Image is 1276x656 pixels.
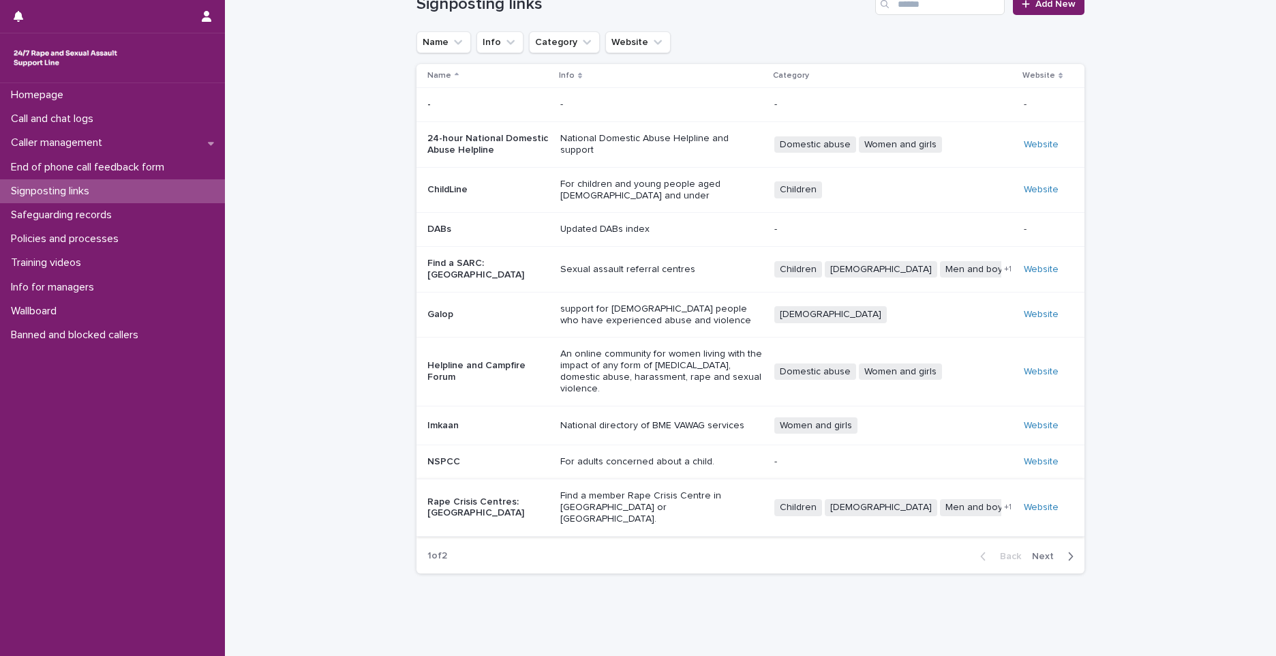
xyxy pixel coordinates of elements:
[1032,552,1062,561] span: Next
[5,281,105,294] p: Info for managers
[416,122,1084,168] tr: 24-hour National Domestic Abuse HelplineNational Domestic Abuse Helpline and supportDomestic abus...
[774,99,1013,110] p: -
[416,88,1084,122] tr: -----
[427,309,549,320] p: Galop
[1024,310,1059,319] a: Website
[416,445,1084,479] tr: NSPCCFor adults concerned about a child.-Website
[560,264,763,275] p: Sexual assault referral centres
[416,539,458,573] p: 1 of 2
[774,136,856,153] span: Domestic abuse
[1024,140,1059,149] a: Website
[1024,457,1059,466] a: Website
[1024,421,1059,430] a: Website
[774,224,1013,235] p: -
[940,261,1013,278] span: Men and boys
[5,136,113,149] p: Caller management
[773,68,809,83] p: Category
[427,133,549,156] p: 24-hour National Domestic Abuse Helpline
[427,420,549,432] p: Imkaan
[559,68,575,83] p: Info
[416,213,1084,247] tr: DABsUpdated DABs index---
[5,185,100,198] p: Signposting links
[825,261,937,278] span: [DEMOGRAPHIC_DATA]
[416,479,1084,536] tr: Rape Crisis Centres: [GEOGRAPHIC_DATA]Find a member Rape Crisis Centre in [GEOGRAPHIC_DATA] or [G...
[5,233,130,245] p: Policies and processes
[427,224,549,235] p: DABs
[560,490,763,524] p: Find a member Rape Crisis Centre in [GEOGRAPHIC_DATA] or [GEOGRAPHIC_DATA].
[605,31,671,53] button: Website
[427,496,549,520] p: Rape Crisis Centres: [GEOGRAPHIC_DATA]
[427,456,549,468] p: NSPCC
[427,258,549,281] p: Find a SARC: [GEOGRAPHIC_DATA]
[774,306,887,323] span: [DEMOGRAPHIC_DATA]
[1024,503,1059,512] a: Website
[416,292,1084,338] tr: Galopsupport for [DEMOGRAPHIC_DATA] people who have experienced abuse and violence[DEMOGRAPHIC_DA...
[992,552,1021,561] span: Back
[5,305,67,318] p: Wallboard
[1024,221,1029,235] p: -
[416,167,1084,213] tr: ChildLineFor children and young people aged [DEMOGRAPHIC_DATA] and underChildrenWebsite
[940,499,1013,516] span: Men and boys
[859,136,942,153] span: Women and girls
[774,456,1013,468] p: -
[427,99,549,110] p: -
[427,360,549,383] p: Helpline and Campfire Forum
[774,499,822,516] span: Children
[416,338,1084,406] tr: Helpline and Campfire ForumAn online community for women living with the impact of any form of [M...
[560,179,763,202] p: For children and young people aged [DEMOGRAPHIC_DATA] and under
[774,417,857,434] span: Women and girls
[427,184,549,196] p: ChildLine
[5,89,74,102] p: Homepage
[560,456,763,468] p: For adults concerned about a child.
[11,44,120,72] img: rhQMoQhaT3yELyF149Cw
[1024,367,1059,376] a: Website
[560,348,763,394] p: An online community for women living with the impact of any form of [MEDICAL_DATA], domestic abus...
[560,133,763,156] p: National Domestic Abuse Helpline and support
[1004,265,1012,273] span: + 1
[476,31,523,53] button: Info
[1022,68,1055,83] p: Website
[560,303,763,327] p: support for [DEMOGRAPHIC_DATA] people who have experienced abuse and violence
[1024,96,1029,110] p: -
[1024,185,1059,194] a: Website
[774,181,822,198] span: Children
[5,161,175,174] p: End of phone call feedback form
[416,247,1084,293] tr: Find a SARC: [GEOGRAPHIC_DATA]Sexual assault referral centresChildren[DEMOGRAPHIC_DATA]Men and bo...
[1024,265,1059,274] a: Website
[416,406,1084,445] tr: ImkaanNational directory of BME VAWAG servicesWomen and girlsWebsite
[5,113,104,125] p: Call and chat logs
[774,363,856,381] span: Domestic abuse
[5,329,149,342] p: Banned and blocked callers
[427,68,451,83] p: Name
[859,363,942,381] span: Women and girls
[529,31,600,53] button: Category
[969,550,1027,563] button: Back
[560,420,763,432] p: National directory of BME VAWAG services
[560,99,763,110] p: -
[1004,503,1012,511] span: + 1
[1027,550,1084,563] button: Next
[416,31,471,53] button: Name
[5,209,123,222] p: Safeguarding records
[774,261,822,278] span: Children
[825,499,937,516] span: [DEMOGRAPHIC_DATA]
[5,256,92,269] p: Training videos
[560,224,763,235] p: Updated DABs index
